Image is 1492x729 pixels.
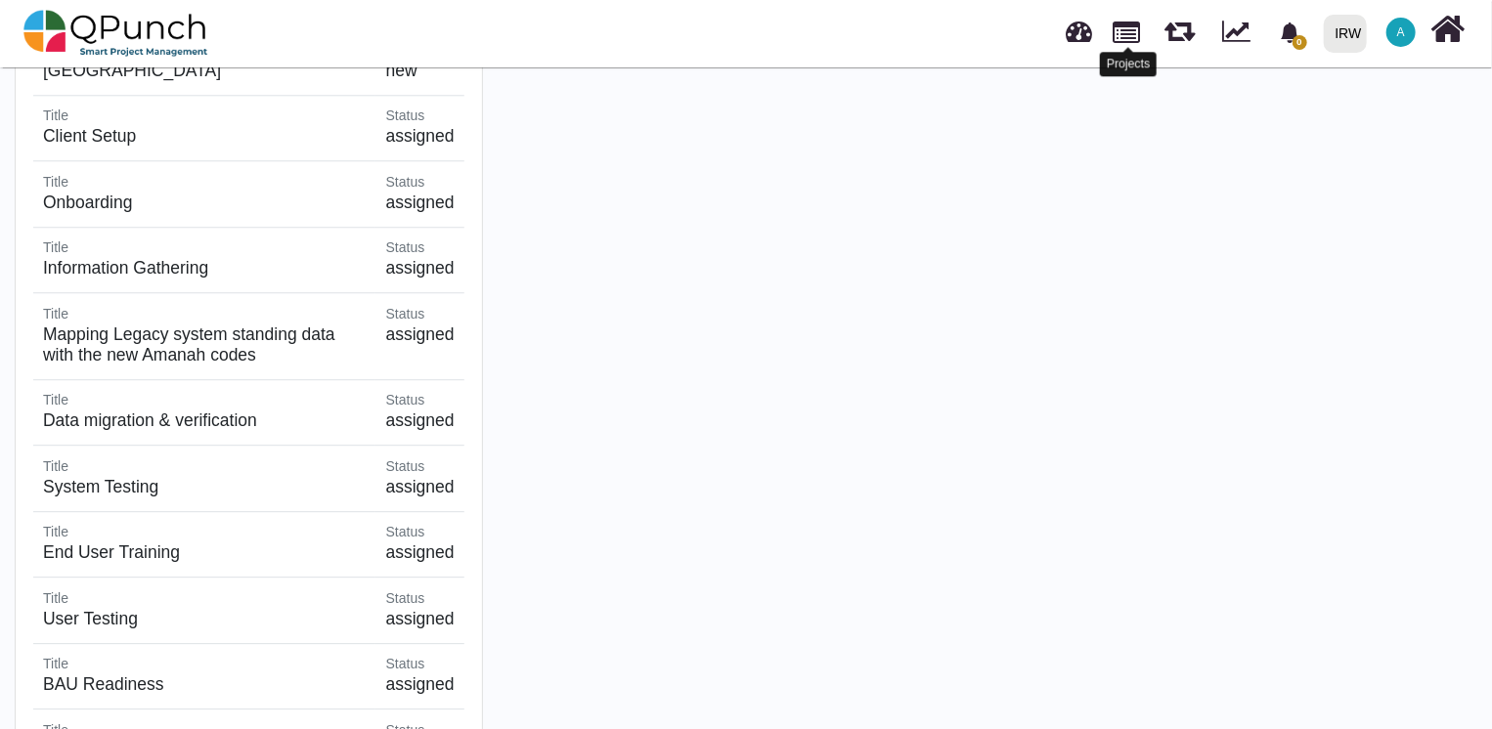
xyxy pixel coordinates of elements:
span: Azeem.khan [1386,18,1416,47]
span: Status [386,590,425,606]
h5: assigned [386,542,455,563]
span: Status [386,458,425,474]
span: Status [386,392,425,407]
span: Title [43,590,68,606]
div: Dynamic Report [1212,1,1268,65]
span: Status [386,656,425,671]
h5: assigned [386,477,455,497]
span: Title [43,239,68,255]
h5: User Testing [43,609,366,629]
div: Projects [1100,52,1157,76]
h5: Mapping Legacy system standing data with the new Amanah codes [43,324,366,365]
h5: End User Training [43,542,366,563]
h5: Client Setup [43,126,366,147]
a: bell fill0 [1268,1,1316,63]
span: Title [43,524,68,539]
span: Status [386,239,425,255]
span: Status [386,524,425,539]
span: Title [43,656,68,671]
a: A [1375,1,1427,64]
a: IRW [1315,1,1375,65]
h5: assigned [386,258,455,279]
span: Dashboard [1067,12,1093,41]
h5: System Testing [43,477,366,497]
span: A [1397,26,1405,38]
span: Title [43,306,68,322]
h5: Information Gathering [43,258,366,279]
span: Title [43,458,68,474]
h5: assigned [386,674,455,695]
span: Title [43,107,68,123]
h5: assigned [386,193,455,213]
h5: BAU Readiness [43,674,366,695]
h5: Onboarding [43,193,366,213]
svg: bell fill [1280,22,1300,43]
span: Title [43,174,68,190]
h5: assigned [386,324,455,345]
div: Notification [1273,15,1307,50]
span: 0 [1293,35,1307,50]
span: Title [43,392,68,407]
h5: Data migration & verification [43,410,366,431]
h5: new [386,61,455,81]
h5: [GEOGRAPHIC_DATA] [43,61,366,81]
span: Status [386,174,425,190]
h5: assigned [386,126,455,147]
i: Home [1431,11,1466,48]
h5: assigned [386,410,455,431]
span: Releases [1164,10,1195,42]
div: IRW [1336,17,1362,51]
span: Status [386,107,425,123]
h5: assigned [386,609,455,629]
img: qpunch-sp.fa6292f.png [23,4,208,63]
span: Status [386,306,425,322]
